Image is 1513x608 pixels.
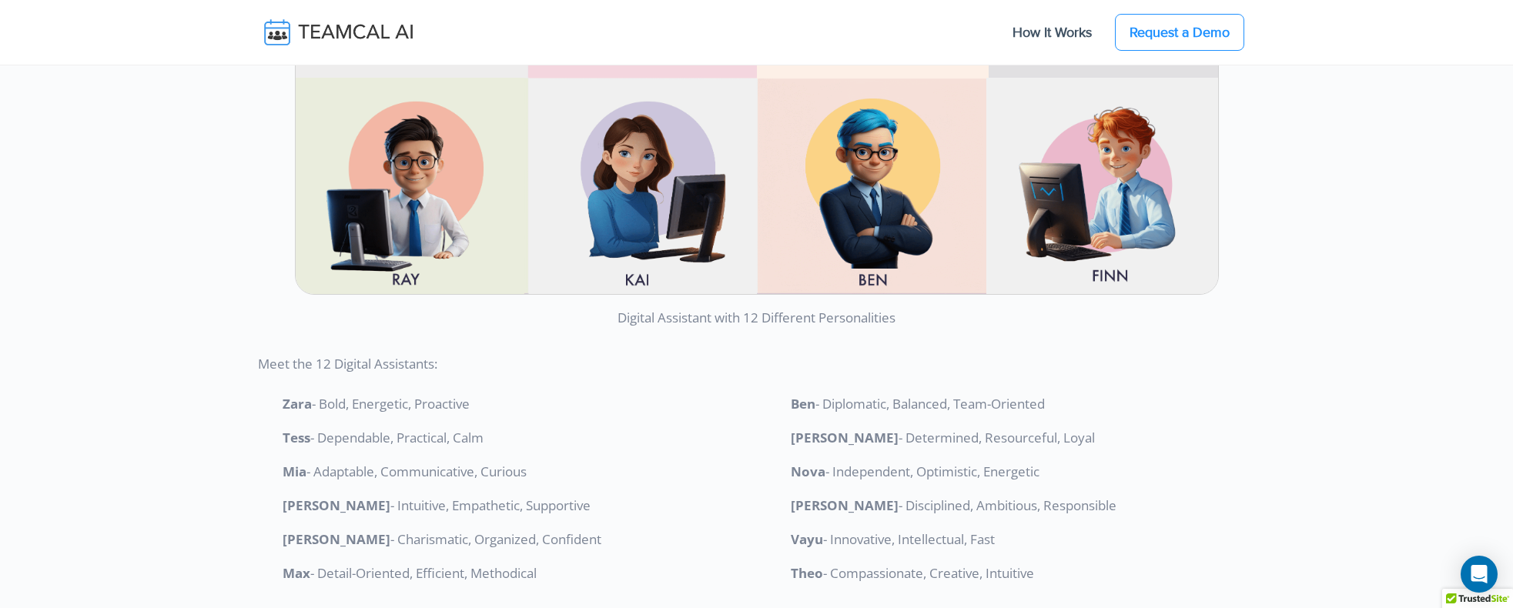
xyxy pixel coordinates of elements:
[283,395,312,413] strong: Zara
[306,463,527,480] span: - Adaptable, Communicative, Curious
[791,496,899,514] strong: [PERSON_NAME]
[283,530,390,548] strong: [PERSON_NAME]
[1461,556,1498,593] div: Open Intercom Messenger
[825,463,1039,480] span: - Independent, Optimistic, Energetic
[791,395,815,413] strong: Ben
[312,395,470,413] span: - Bold, Energetic, Proactive
[310,429,484,446] span: - Dependable, Practical, Calm
[791,530,823,548] strong: Vayu
[310,564,537,582] span: - Detail-Oriented, Efficient, Methodical
[258,295,1256,329] p: Digital Assistant with 12 Different Personalities
[283,496,390,514] strong: [PERSON_NAME]
[899,429,1095,446] span: - Determined, Resourceful, Loyal
[791,564,823,582] strong: Theo
[823,564,1034,582] span: - Compassionate, Creative, Intuitive
[390,496,591,514] span: - Intuitive, Empathetic, Supportive
[823,530,995,548] span: - Innovative, Intellectual, Fast
[283,429,310,446] strong: Tess
[390,530,601,548] span: - Charismatic, Organized, Confident
[791,463,825,480] strong: Nova
[1115,14,1244,51] a: Request a Demo
[997,16,1107,48] a: How It Works
[283,564,310,582] strong: Max
[283,463,306,480] strong: Mia
[791,429,899,446] strong: [PERSON_NAME]
[899,496,1116,514] span: - Disciplined, Ambitious, Responsible
[249,341,1265,375] p: Meet the 12 Digital Assistants:
[815,395,1045,413] span: - Diplomatic, Balanced, Team-Oriented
